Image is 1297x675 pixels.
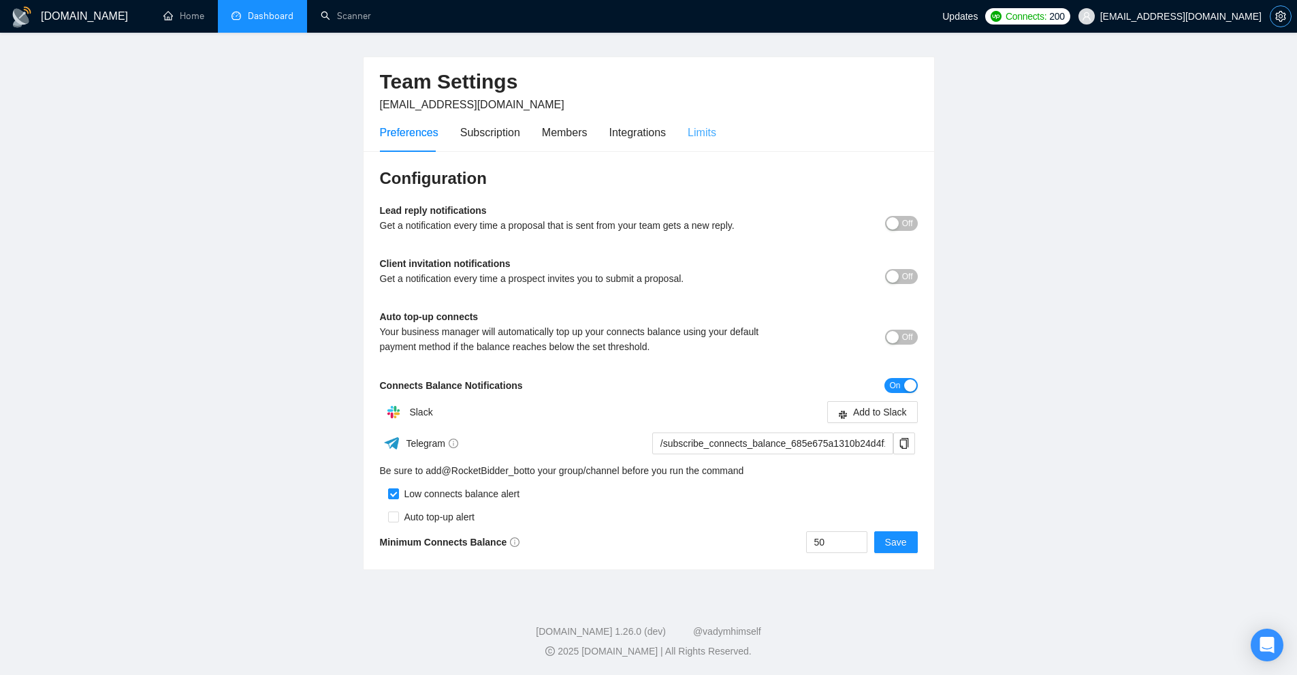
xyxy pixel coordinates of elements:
span: Slack [409,407,432,418]
img: hpQkSZIkSZIkSZIkSZIkSZIkSZIkSZIkSZIkSZIkSZIkSZIkSZIkSZIkSZIkSZIkSZIkSZIkSZIkSZIkSZIkSZIkSZIkSZIkS... [380,398,407,426]
div: Members [542,124,588,141]
span: [EMAIL_ADDRESS][DOMAIN_NAME] [380,99,564,110]
a: setting [1270,11,1292,22]
div: Low connects balance alert [399,486,520,501]
span: info-circle [449,439,458,448]
span: Off [902,216,913,231]
span: setting [1270,11,1291,22]
div: Subscription [460,124,520,141]
img: logo [11,6,33,28]
span: Save [885,535,907,550]
span: Updates [942,11,978,22]
img: ww3wtPAAAAAElFTkSuQmCC [383,435,400,452]
a: [DOMAIN_NAME] 1.26.0 (dev) [536,626,666,637]
span: Add to Slack [853,405,907,420]
button: slackAdd to Slack [827,401,918,423]
h2: Team Settings [380,68,918,96]
div: Preferences [380,124,438,141]
img: upwork-logo.png [991,11,1002,22]
div: Open Intercom Messenger [1251,629,1283,661]
h3: Configuration [380,168,918,189]
a: searchScanner [321,10,371,22]
b: Auto top-up connects [380,311,479,322]
div: 2025 [DOMAIN_NAME] | All Rights Reserved. [11,644,1286,659]
a: dashboardDashboard [231,10,293,22]
b: Client invitation notifications [380,258,511,269]
span: user [1082,12,1091,21]
span: copyright [545,646,555,656]
b: Lead reply notifications [380,205,487,216]
a: @vadymhimself [693,626,761,637]
button: copy [893,433,915,454]
button: setting [1270,5,1292,27]
div: Limits [688,124,716,141]
button: Save [874,531,918,553]
span: info-circle [510,537,519,547]
div: Integrations [609,124,667,141]
div: Your business manager will automatically top up your connects balance using your default payment ... [380,324,784,354]
div: Get a notification every time a prospect invites you to submit a proposal. [380,271,784,286]
b: Minimum Connects Balance [380,537,520,548]
span: Off [902,330,913,345]
span: 200 [1049,9,1064,24]
span: slack [838,409,848,419]
b: Connects Balance Notifications [380,380,523,391]
div: Get a notification every time a proposal that is sent from your team gets a new reply. [380,218,784,233]
span: Telegram [406,438,458,449]
a: homeHome [163,10,204,22]
div: Auto top-up alert [399,509,475,524]
div: Be sure to add to your group/channel before you run the command [380,463,918,478]
span: Off [902,269,913,284]
span: copy [894,438,914,449]
span: Connects: [1006,9,1046,24]
span: On [889,378,900,393]
a: @RocketBidder_bot [442,463,528,478]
